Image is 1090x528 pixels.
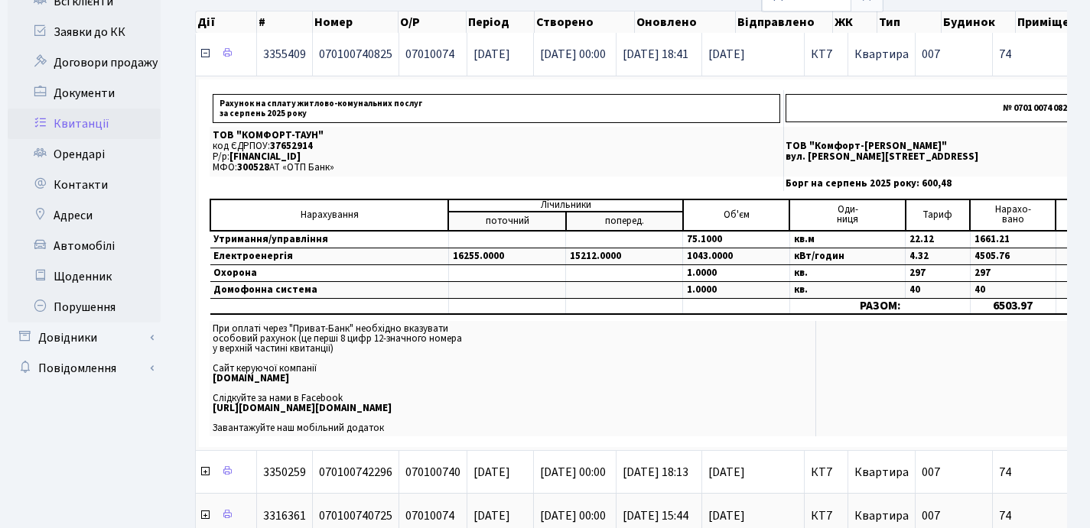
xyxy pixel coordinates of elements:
[708,48,798,60] span: [DATE]
[405,507,454,524] span: 07010074
[999,48,1085,60] span: 74
[854,464,909,481] span: Квартира
[999,466,1085,478] span: 74
[405,46,454,63] span: 07010074
[213,141,780,151] p: код ЄДРПОУ:
[213,163,780,173] p: МФО: АТ «ОТП Банк»
[270,139,313,153] span: 37652914
[8,353,161,384] a: Повідомлення
[942,11,1015,33] th: Будинок
[8,292,161,322] a: Порушення
[566,212,683,231] td: поперед.
[8,109,161,139] a: Квитанції
[8,47,161,78] a: Договори продажу
[811,48,841,60] span: КТ7
[999,510,1085,522] span: 74
[789,298,970,314] td: РАЗОМ:
[906,199,970,231] td: Тариф
[196,11,257,33] th: Дії
[467,11,535,33] th: Період
[854,507,909,524] span: Квартира
[8,170,161,200] a: Контакти
[210,264,448,281] td: Охорона
[8,261,161,292] a: Щоденник
[213,131,780,141] p: ТОВ "КОМФОРТ-ТАУН"
[736,11,834,33] th: Відправлено
[970,264,1056,281] td: 297
[970,231,1056,248] td: 1661.21
[540,46,606,63] span: [DATE] 00:00
[229,150,301,164] span: [FINANCIAL_ID]
[399,11,467,33] th: О/Р
[970,281,1056,298] td: 40
[263,46,306,63] span: 3355409
[263,464,306,481] span: 3350259
[708,466,798,478] span: [DATE]
[448,199,683,212] td: Лічильники
[683,248,790,264] td: 1043.0000
[448,248,565,264] td: 16255.0000
[833,11,877,33] th: ЖК
[877,11,942,33] th: Тип
[811,466,841,478] span: КТ7
[708,510,798,522] span: [DATE]
[213,94,780,123] p: Рахунок на сплату житлово-комунальних послуг за серпень 2025 року
[906,264,970,281] td: 297
[922,507,940,524] span: 007
[8,231,161,261] a: Автомобілі
[922,464,940,481] span: 007
[8,139,161,170] a: Орендарі
[319,507,392,524] span: 070100740725
[8,200,161,231] a: Адреси
[8,17,161,47] a: Заявки до КК
[210,199,448,231] td: Нарахування
[473,464,510,481] span: [DATE]
[8,322,161,353] a: Довідники
[635,11,736,33] th: Оновлено
[906,281,970,298] td: 40
[789,264,905,281] td: кв.
[623,507,688,524] span: [DATE] 15:44
[405,464,460,481] span: 070100740
[906,248,970,264] td: 4.32
[906,231,970,248] td: 22.12
[473,46,510,63] span: [DATE]
[237,160,269,174] span: 300528
[540,464,606,481] span: [DATE] 00:00
[540,507,606,524] span: [DATE] 00:00
[210,321,815,436] td: При оплаті через "Приват-Банк" необхідно вказувати особовий рахунок (це перші 8 цифр 12-значного ...
[319,464,392,481] span: 070100742296
[922,46,940,63] span: 007
[623,464,688,481] span: [DATE] 18:13
[213,152,780,162] p: Р/р:
[213,371,289,385] b: [DOMAIN_NAME]
[854,46,909,63] span: Квартира
[566,248,683,264] td: 15212.0000
[683,199,790,231] td: Об'єм
[210,231,448,248] td: Утримання/управління
[683,264,790,281] td: 1.0000
[970,248,1056,264] td: 4505.76
[970,298,1056,314] td: 6503.97
[789,248,905,264] td: кВт/годин
[789,281,905,298] td: кв.
[319,46,392,63] span: 070100740825
[313,11,399,33] th: Номер
[789,199,905,231] td: Оди- ниця
[789,231,905,248] td: кв.м
[448,212,565,231] td: поточний
[473,507,510,524] span: [DATE]
[683,281,790,298] td: 1.0000
[811,510,841,522] span: КТ7
[623,46,688,63] span: [DATE] 18:41
[970,199,1056,231] td: Нарахо- вано
[210,248,448,264] td: Електроенергія
[8,78,161,109] a: Документи
[683,231,790,248] td: 75.1000
[535,11,636,33] th: Створено
[263,507,306,524] span: 3316361
[213,401,392,415] b: [URL][DOMAIN_NAME][DOMAIN_NAME]
[210,281,448,298] td: Домофонна система
[257,11,313,33] th: #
